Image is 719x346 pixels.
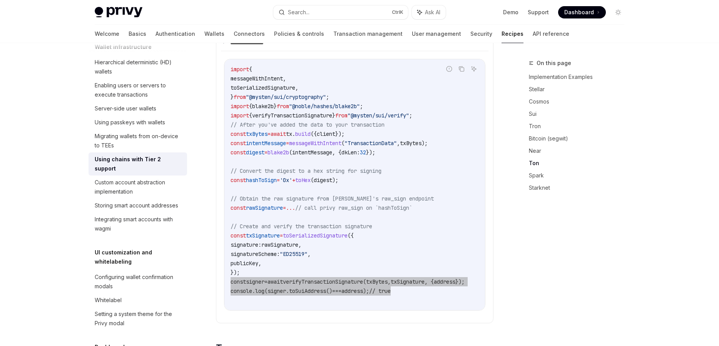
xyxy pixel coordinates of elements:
span: // Create and verify the transaction signature [231,223,372,230]
a: Spark [529,169,630,182]
span: // true [369,287,391,294]
span: . [286,287,289,294]
span: txBytes [400,140,421,147]
div: Search... [288,8,309,17]
div: Using chains with Tier 2 support [95,155,182,173]
span: "TransactionData" [344,140,397,147]
a: Policies & controls [274,25,324,43]
span: , { [332,149,341,156]
a: Wallets [204,25,224,43]
button: Ask AI [469,64,479,74]
span: from [234,94,246,100]
span: verifyTransactionSignature [252,112,332,119]
span: }); [366,149,375,156]
span: // After you've added the data to your transaction [231,121,385,128]
span: ( [289,149,292,156]
span: signer [246,278,264,285]
span: ... [286,204,295,211]
span: + [292,177,295,184]
span: toSerializedSignature [231,84,295,91]
span: await [268,278,283,285]
span: === [332,287,341,294]
span: txSignature [246,232,280,239]
span: from [277,103,289,110]
a: User management [412,25,461,43]
span: "@mysten/sui/verify" [348,112,409,119]
span: dkLen: [341,149,360,156]
a: Server-side user wallets [89,102,187,115]
span: rawSignature [246,204,283,211]
span: const [231,177,246,184]
a: Dashboard [558,6,606,18]
span: import [231,103,249,110]
div: Enabling users or servers to execute transactions [95,81,182,99]
span: signer [268,287,286,294]
span: log [255,287,264,294]
div: Configuring wallet confirmation modals [95,272,182,291]
a: Tron [529,120,630,132]
span: client [317,130,335,137]
span: digest [246,149,264,156]
div: Setting a system theme for the Privy modal [95,309,182,328]
span: address [341,287,363,294]
div: Hierarchical deterministic (HD) wallets [95,58,182,76]
span: ; [409,112,412,119]
span: blake2b [252,103,274,110]
div: Custom account abstraction implementation [95,178,182,196]
span: tx [286,130,292,137]
span: await [271,130,286,137]
span: "@noble/hashes/blake2b" [289,103,360,110]
a: Starknet [529,182,630,194]
span: = [264,278,268,285]
span: , [388,278,391,285]
a: Migrating wallets from on-device to TEEs [89,129,187,152]
a: Recipes [502,25,523,43]
a: Whitelabel [89,293,187,307]
span: hashToSign [246,177,277,184]
span: "ED25519" [280,251,308,257]
a: Demo [503,8,518,16]
div: Whitelabel [95,296,122,305]
span: , [295,84,298,91]
span: txBytes [246,130,268,137]
a: Support [528,8,549,16]
span: const [231,232,246,239]
a: Security [470,25,492,43]
span: ); [363,287,369,294]
span: { [249,66,252,73]
span: } [231,94,234,100]
span: = [264,149,268,156]
span: }); [335,130,344,137]
button: Toggle dark mode [612,6,624,18]
span: const [231,130,246,137]
span: = [280,232,283,239]
span: // call privy raw_sign on `hashToSign` [295,204,412,211]
a: Ton [529,157,630,169]
a: Connectors [234,25,265,43]
span: // Convert the digest to a hex string for signing [231,167,381,174]
a: Enabling users or servers to execute transactions [89,79,187,102]
a: Authentication [156,25,195,43]
span: txBytes [366,278,388,285]
span: import [231,112,249,119]
span: ); [332,177,338,184]
a: Transaction management [333,25,403,43]
a: Configuring wallet confirmation modals [89,270,187,293]
span: rawSignature [261,241,298,248]
span: messageWithIntent [289,140,341,147]
a: Stellar [529,83,630,95]
span: ; [360,103,363,110]
span: }); [455,278,465,285]
span: const [231,204,246,211]
span: , [283,75,286,82]
span: = [277,177,280,184]
div: Integrating smart accounts with wagmi [95,215,182,233]
a: Near [529,145,630,157]
span: digest [314,177,332,184]
span: . [252,287,255,294]
span: ( [363,278,366,285]
span: intentMessage [246,140,286,147]
span: ); [421,140,428,147]
span: txSignature [391,278,425,285]
span: { [249,112,252,119]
